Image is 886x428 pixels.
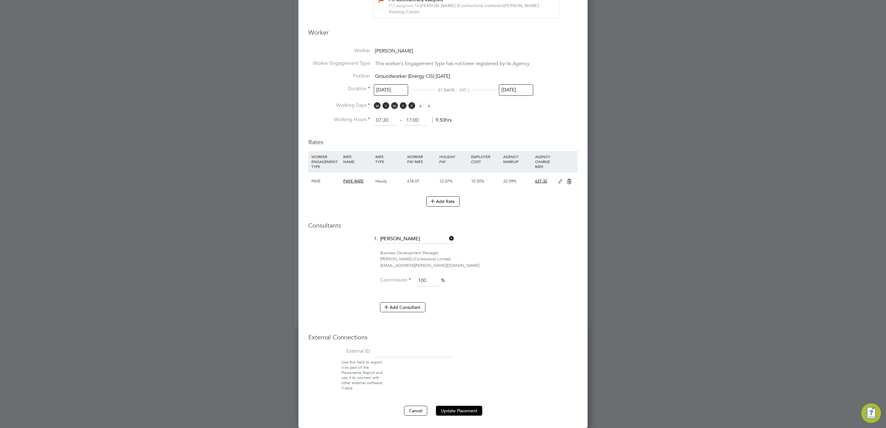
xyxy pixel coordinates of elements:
[391,102,398,109] span: W
[308,333,578,341] h3: External Connections
[380,302,425,312] button: Add Consultant
[380,277,411,283] label: Commission
[382,102,389,109] span: T
[406,151,437,167] div: WORKER PAY RATE
[375,61,530,67] span: This worker's Engagement Type has not been registered by its Agency.
[375,48,413,54] span: [PERSON_NAME]
[378,234,454,244] input: Search for...
[380,256,578,262] div: [PERSON_NAME] (Contractors) Limited
[308,73,370,79] label: Position
[341,359,383,391] span: Use this field to export it as part of the Placements Report and use it to connect with other ext...
[308,102,370,109] label: Working Days
[308,234,578,250] li: 1.
[308,348,370,355] label: External ID
[380,250,578,256] div: Business Development Manager
[534,151,555,172] div: AGENCY CHARGE RATE
[426,102,432,109] span: S
[343,178,364,184] span: PAYE RATE
[438,87,454,93] span: 21 DAYS
[308,28,578,41] h3: Worker
[502,151,534,167] div: AGENCY MARKUP
[389,3,539,14] b: [PERSON_NAME] Training Centre
[342,151,373,167] div: RATE NAME
[426,196,460,206] button: Add Rate
[308,221,578,229] h3: Consultants
[400,102,407,109] span: T
[441,277,445,283] span: %
[308,48,370,54] label: Worker
[310,172,342,190] div: PAYE
[408,102,415,109] span: F
[399,117,403,123] span: ‐
[310,151,342,172] div: WORKER ENGAGEMENT TYPE
[404,406,427,416] button: Cancel
[308,86,370,92] label: Duration
[374,115,398,126] input: 08:00
[404,115,428,126] input: 17:00
[436,406,482,416] button: Update Placement
[861,403,881,423] button: Engage Resource Center
[499,84,533,96] input: Select one
[503,178,517,184] span: 22.09%
[470,151,501,167] div: EMPLOYER COST
[454,87,469,93] span: ( - 345 )
[389,3,552,15] div: PO assigned for at
[374,102,381,109] span: M
[308,132,578,146] h3: Rates
[308,60,370,67] label: Worker Engagement Type
[374,151,406,167] div: RATE TYPE
[432,117,452,123] span: 9.50hrs
[471,178,484,184] span: 10.50%
[375,73,450,79] span: Groundworker (Energy CIS) [DATE]
[374,172,406,190] div: Hourly
[406,172,437,190] div: £18.07
[308,116,370,123] label: Working Hours
[374,84,408,96] input: Select one
[380,262,578,269] div: [EMAIL_ADDRESS][PERSON_NAME][DOMAIN_NAME]
[438,151,470,167] div: HOLIDAY PAY
[417,102,424,109] span: S
[420,3,500,8] b: [PERSON_NAME] (Contractors) Limited
[439,178,453,184] span: 12.07%
[535,178,547,184] span: £27.32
